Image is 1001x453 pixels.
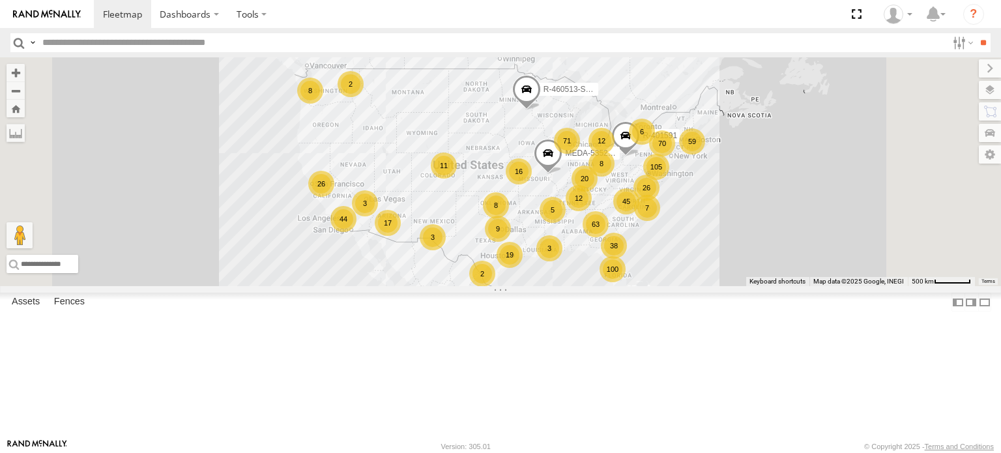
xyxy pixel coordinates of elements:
[601,233,627,259] div: 38
[13,10,81,19] img: rand-logo.svg
[965,293,978,312] label: Dock Summary Table to the Right
[572,166,598,192] div: 20
[629,119,655,145] div: 6
[469,261,495,287] div: 2
[7,100,25,117] button: Zoom Home
[7,440,67,453] a: Visit our Website
[308,171,334,197] div: 26
[951,293,965,312] label: Dock Summary Table to the Left
[613,188,639,214] div: 45
[506,158,532,184] div: 16
[679,128,705,154] div: 59
[588,151,615,177] div: 8
[864,443,994,450] div: © Copyright 2025 -
[375,210,401,236] div: 17
[540,197,566,223] div: 5
[7,124,25,142] label: Measure
[536,235,562,261] div: 3
[925,443,994,450] a: Terms and Conditions
[497,242,523,268] div: 19
[441,443,491,450] div: Version: 305.01
[565,149,632,158] span: MEDA-535204-Roll
[566,185,592,211] div: 12
[633,175,660,201] div: 26
[485,216,511,242] div: 9
[634,195,660,221] div: 7
[544,85,602,94] span: R-460513-Swing
[879,5,917,24] div: Courtney Crawford
[813,278,904,285] span: Map data ©2025 Google, INEGI
[981,279,995,284] a: Terms
[7,222,33,248] button: Drag Pegman onto the map to open Street View
[600,256,626,282] div: 100
[338,71,364,97] div: 2
[583,211,609,237] div: 63
[7,81,25,100] button: Zoom out
[7,64,25,81] button: Zoom in
[330,206,356,232] div: 44
[912,278,934,285] span: 500 km
[352,190,378,216] div: 3
[643,154,669,180] div: 105
[978,293,991,312] label: Hide Summary Table
[48,293,91,312] label: Fences
[420,224,446,250] div: 3
[554,128,580,154] div: 71
[649,130,675,156] div: 70
[948,33,976,52] label: Search Filter Options
[483,192,509,218] div: 8
[908,277,975,286] button: Map Scale: 500 km per 53 pixels
[27,33,38,52] label: Search Query
[431,153,457,179] div: 11
[297,78,323,104] div: 8
[5,293,46,312] label: Assets
[588,128,615,154] div: 12
[963,4,984,25] i: ?
[979,145,1001,164] label: Map Settings
[749,277,805,286] button: Keyboard shortcuts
